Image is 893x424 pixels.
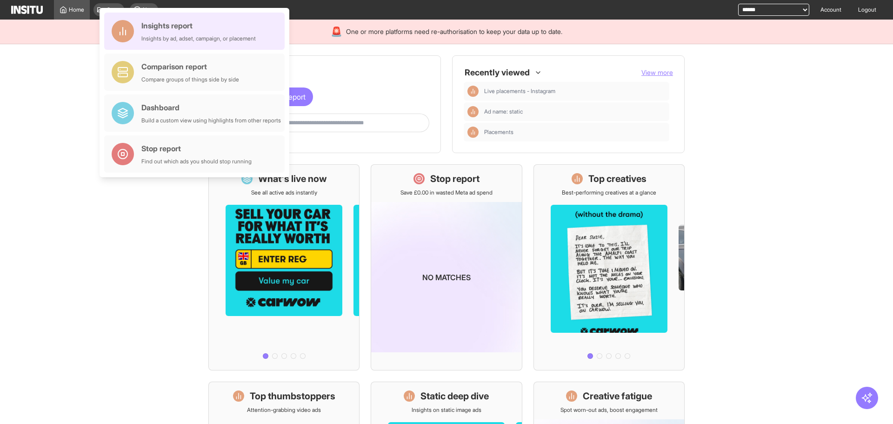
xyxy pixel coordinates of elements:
h1: What's live now [258,172,327,185]
span: Placements [484,128,666,136]
span: Open [107,6,120,13]
a: Stop reportSave £0.00 in wasted Meta ad spendNo matches [371,164,522,370]
button: View more [641,68,673,77]
p: Best-performing creatives at a glance [562,189,656,196]
img: Logo [11,6,43,14]
h1: Top creatives [588,172,646,185]
div: Build a custom view using highlights from other reports [141,117,281,124]
div: Insights by ad, adset, campaign, or placement [141,35,256,42]
p: Insights on static image ads [412,406,481,414]
a: What's live nowSee all active ads instantly [208,164,360,370]
div: Insights report [141,20,256,31]
span: Placements [484,128,513,136]
div: Dashboard [141,102,281,113]
div: Stop report [141,143,252,154]
div: Insights [467,86,479,97]
div: 🚨 [331,25,342,38]
span: Live placements - Instagram [484,87,555,95]
span: One or more platforms need re-authorisation to keep your data up to date. [346,27,562,36]
h1: Static deep dive [420,390,489,403]
h1: Top thumbstoppers [250,390,335,403]
h1: Get started [220,67,429,80]
span: Live placements - Instagram [484,87,666,95]
div: Insights [467,106,479,117]
p: No matches [422,272,471,283]
div: Compare groups of things side by side [141,76,239,83]
h1: Stop report [430,172,480,185]
div: Insights [467,127,479,138]
p: Attention-grabbing video ads [247,406,321,414]
p: Save £0.00 in wasted Meta ad spend [400,189,493,196]
img: coming-soon-gradient_kfitwp.png [371,202,521,352]
div: Find out which ads you should stop running [141,158,252,165]
span: Home [69,6,84,13]
div: Comparison report [141,61,239,72]
a: Top creativesBest-performing creatives at a glance [533,164,685,370]
span: View more [641,68,673,76]
span: Ad name: static [484,108,666,115]
p: See all active ads instantly [251,189,317,196]
span: New [143,6,154,13]
span: Ad name: static [484,108,523,115]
